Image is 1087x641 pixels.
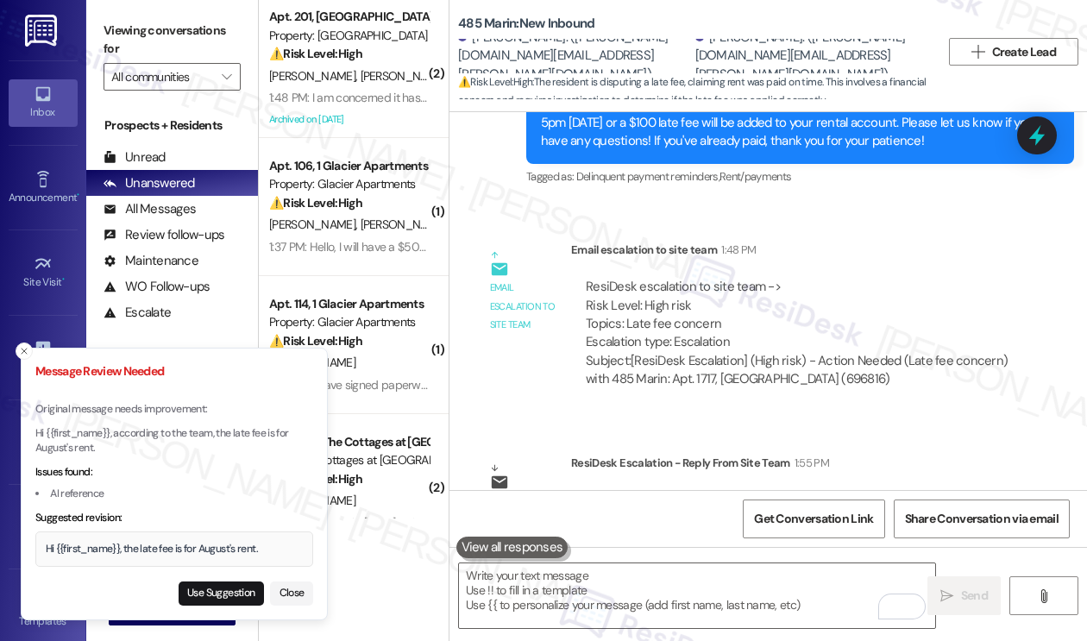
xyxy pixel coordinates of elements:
div: Tagged as: [526,164,1074,189]
div: Subject: [ResiDesk Escalation] (High risk) - Action Needed (Late fee concern) with 485 Marin: Apt... [586,352,1008,389]
div: Email escalation to site team [571,241,1023,265]
li: AI reference [35,487,313,502]
div: 1:48 PM: I am concerned it hasn't been processed yet. We dropped off a cashier's check earlier th... [269,90,894,105]
div: Maintenance [104,252,198,270]
span: Rent/payments [719,169,792,184]
span: [PERSON_NAME] [269,68,361,84]
div: ResiDesk escalation to site team -> Risk Level: High risk Topics: Late fee concern Escalation typ... [586,278,1008,352]
div: Review follow-ups [104,226,224,244]
strong: ⚠️ Risk Level: High [458,75,532,89]
button: Create Lead [949,38,1078,66]
div: 1:55 PM [790,454,829,472]
div: All Messages [104,200,196,218]
span: [PERSON_NAME] [269,493,355,508]
div: Property: Cottages at [GEOGRAPHIC_DATA] [269,451,429,469]
button: Send [927,576,1001,615]
a: Insights • [9,334,78,380]
div: Email escalation to site team [490,279,557,334]
div: Issues found: [35,465,313,481]
h3: Message Review Needed [35,362,313,380]
div: [PERSON_NAME]. ([PERSON_NAME][DOMAIN_NAME][EMAIL_ADDRESS][PERSON_NAME][DOMAIN_NAME]) [458,28,691,84]
div: Archived on [DATE] [267,109,430,130]
div: Apt. 106, 1 Glacier Apartments [269,157,429,175]
i:  [222,70,231,84]
button: Get Conversation Link [743,500,884,538]
div: Prospects + Residents [86,116,258,135]
span: Delinquent payment reminders , [576,169,719,184]
input: All communities [111,63,213,91]
span: [PERSON_NAME] [269,217,361,232]
strong: ⚠️ Risk Level: High [269,333,362,349]
span: Send [961,587,988,605]
div: 1:48 PM [717,241,756,259]
span: Get Conversation Link [754,510,873,528]
a: Site Visit • [9,249,78,296]
div: Apt. 108, 1 The Cottages at [GEOGRAPHIC_DATA] [269,433,429,451]
i:  [940,589,953,603]
div: Hi [PERSON_NAME] and [PERSON_NAME], how are you? A friendly reminder that your rent is due and yo... [541,77,1046,151]
strong: ⚠️ Risk Level: High [269,195,362,211]
img: ResiDesk Logo [25,15,60,47]
div: Escalate [104,304,171,322]
a: Templates • [9,588,78,635]
a: Inbox [9,79,78,126]
div: Property: Glacier Apartments [269,313,429,331]
b: 485 Marin: New Inbound [458,15,594,33]
button: Close toast [16,342,33,360]
div: Suggested revision: [35,511,313,526]
div: ResiDesk Escalation - Reply From Site Team [571,454,1023,478]
a: Leads [9,504,78,550]
div: Property: [GEOGRAPHIC_DATA] [269,27,429,45]
div: Apt. 114, 1 Glacier Apartments [269,295,429,313]
label: Viewing conversations for [104,17,241,63]
textarea: To enrich screen reader interactions, please activate Accessibility in Grammarly extension settings [459,563,935,628]
span: Create Lead [992,43,1056,61]
span: [PERSON_NAME] [269,355,355,370]
span: Share Conversation via email [905,510,1059,528]
div: Unread [104,148,166,167]
p: Original message needs improvement: [35,402,313,418]
span: [PERSON_NAME] [361,217,447,232]
button: Share Conversation via email [894,500,1070,538]
div: [PERSON_NAME]. ([PERSON_NAME][DOMAIN_NAME][EMAIL_ADDRESS][PERSON_NAME][DOMAIN_NAME]) [695,28,928,84]
span: : The resident is disputing a late fee, claiming rent was paid on time. This involves a financial... [458,73,940,110]
div: WO Follow-ups [104,278,210,296]
div: Apt. 201, [GEOGRAPHIC_DATA] [269,8,429,26]
button: Use Suggestion [179,581,264,606]
a: Buildings [9,418,78,465]
div: Unanswered [104,174,195,192]
strong: ⚠️ Risk Level: High [269,46,362,61]
span: • [77,189,79,201]
span: • [62,273,65,286]
button: Close [270,581,313,606]
div: Hi {{first_name}}, the late fee is for August's rent. [46,542,304,557]
i:  [971,45,984,59]
i:  [1037,589,1050,603]
div: Property: Glacier Apartments [269,175,429,193]
span: [PERSON_NAME] [361,68,447,84]
p: Hi {{first_name}}, according to the team, the late fee is for August's rent. [35,426,313,456]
